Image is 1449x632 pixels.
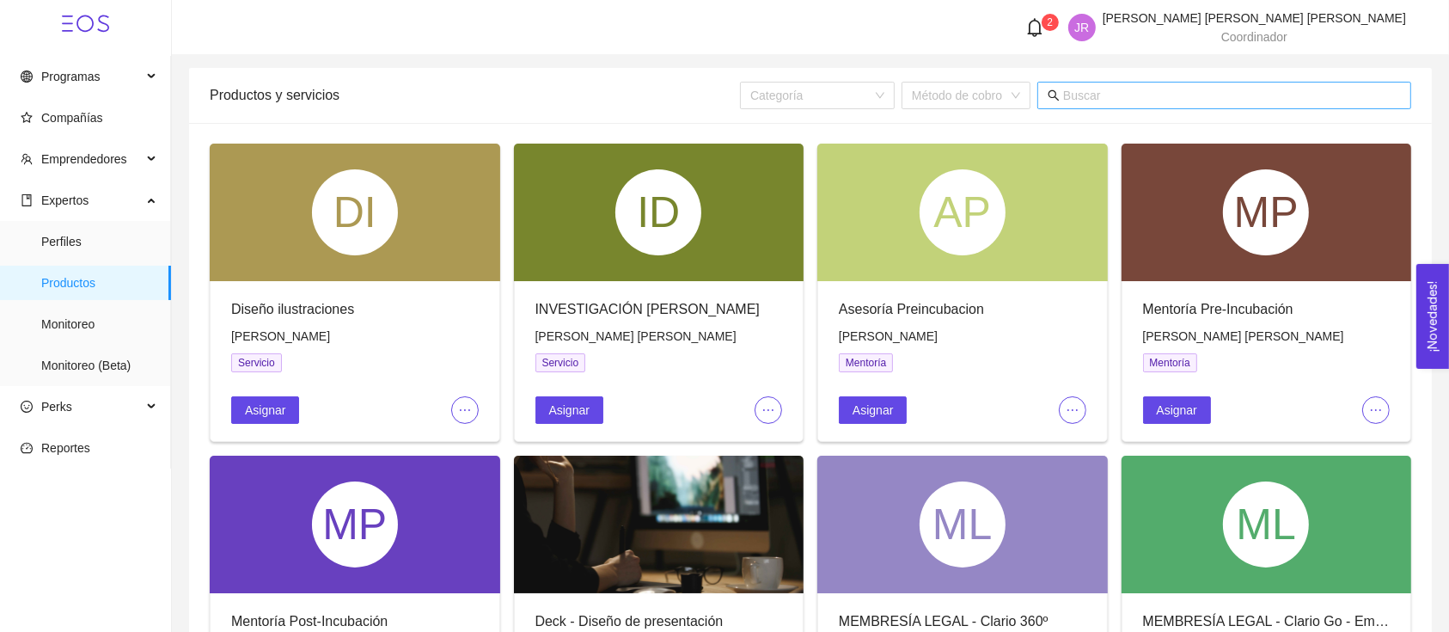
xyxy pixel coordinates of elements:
[1143,396,1211,424] button: Asignar
[312,169,398,255] div: DI
[1025,18,1044,37] span: bell
[1143,353,1197,372] span: Mentoría
[21,401,33,413] span: smile
[1363,403,1389,417] span: ellipsis
[41,348,157,383] span: Monitoreo (Beta)
[1063,86,1401,105] input: Buscar
[839,396,907,424] button: Asignar
[1157,401,1197,420] span: Asignar
[1047,16,1053,28] span: 2
[535,611,783,632] div: Deck - Diseño de presentación
[21,442,33,454] span: dashboard
[452,403,478,417] span: ellipsis
[21,112,33,124] span: star
[41,441,90,455] span: Reportes
[535,298,783,320] div: INVESTIGACIÓN [PERSON_NAME]
[1223,482,1309,568] div: ML
[231,396,299,424] button: Asignar
[853,401,893,420] span: Asignar
[21,71,33,83] span: global
[755,396,782,424] button: ellipsis
[21,153,33,165] span: team
[535,329,737,343] span: [PERSON_NAME] [PERSON_NAME]
[1143,329,1344,343] span: [PERSON_NAME] [PERSON_NAME]
[312,482,398,568] div: MP
[1060,403,1085,417] span: ellipsis
[1143,611,1391,632] div: MEMBRESÍA LEGAL - Clario Go - Emprendimientos
[535,353,586,372] span: Servicio
[839,611,1086,632] div: MEMBRESÍA LEGAL - Clario 360º
[1223,169,1309,255] div: MP
[920,169,1006,255] div: AP
[1048,89,1060,101] span: search
[41,152,127,166] span: Emprendedores
[1103,11,1406,25] span: [PERSON_NAME] [PERSON_NAME] [PERSON_NAME]
[1042,14,1059,31] sup: 2
[1074,14,1089,41] span: JR
[839,329,938,343] span: [PERSON_NAME]
[210,71,740,120] div: Productos y servicios
[41,111,103,125] span: Compañías
[41,224,157,259] span: Perfiles
[1059,396,1086,424] button: ellipsis
[755,403,781,417] span: ellipsis
[1143,298,1391,320] div: Mentoría Pre-Incubación
[41,400,72,414] span: Perks
[839,298,1086,320] div: Asesoría Preincubacion
[1362,396,1390,424] button: ellipsis
[41,70,100,83] span: Programas
[549,401,590,420] span: Asignar
[535,396,603,424] button: Asignar
[839,353,893,372] span: Mentoría
[231,298,479,320] div: Diseño ilustraciones
[41,193,89,207] span: Expertos
[451,396,479,424] button: ellipsis
[245,401,285,420] span: Asignar
[21,194,33,206] span: book
[615,169,701,255] div: ID
[1221,30,1287,44] span: Coordinador
[41,307,157,341] span: Monitoreo
[1416,264,1449,369] button: Open Feedback Widget
[920,482,1006,568] div: ML
[41,266,157,300] span: Productos
[231,329,330,343] span: [PERSON_NAME]
[231,611,479,632] div: Mentoría Post-Incubación
[231,353,282,372] span: Servicio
